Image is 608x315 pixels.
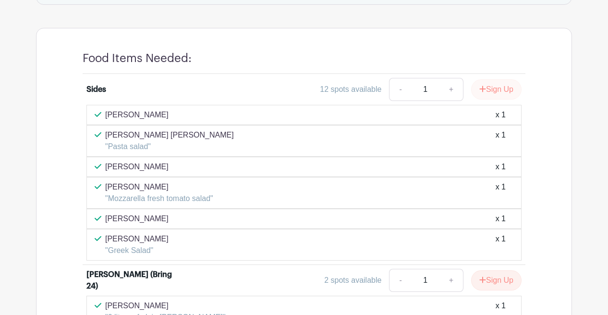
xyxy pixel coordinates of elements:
[389,78,411,101] a: -
[105,181,213,193] p: [PERSON_NAME]
[496,181,506,204] div: x 1
[471,270,522,290] button: Sign Up
[496,213,506,225] div: x 1
[105,245,169,256] p: "Greek Salad"
[496,233,506,256] div: x 1
[471,79,522,100] button: Sign Up
[324,275,381,286] div: 2 spots available
[105,300,226,312] p: [PERSON_NAME]
[439,269,463,292] a: +
[496,129,506,152] div: x 1
[105,233,169,245] p: [PERSON_NAME]
[496,109,506,121] div: x 1
[105,213,169,225] p: [PERSON_NAME]
[86,269,184,292] div: [PERSON_NAME] (Bring 24)
[105,141,234,152] p: "Pasta salad"
[105,193,213,204] p: "Mozzarella fresh tomato salad"
[105,161,169,173] p: [PERSON_NAME]
[83,51,192,65] h4: Food Items Needed:
[86,84,106,95] div: Sides
[389,269,411,292] a: -
[320,84,381,95] div: 12 spots available
[496,161,506,173] div: x 1
[105,129,234,141] p: [PERSON_NAME] [PERSON_NAME]
[105,109,169,121] p: [PERSON_NAME]
[439,78,463,101] a: +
